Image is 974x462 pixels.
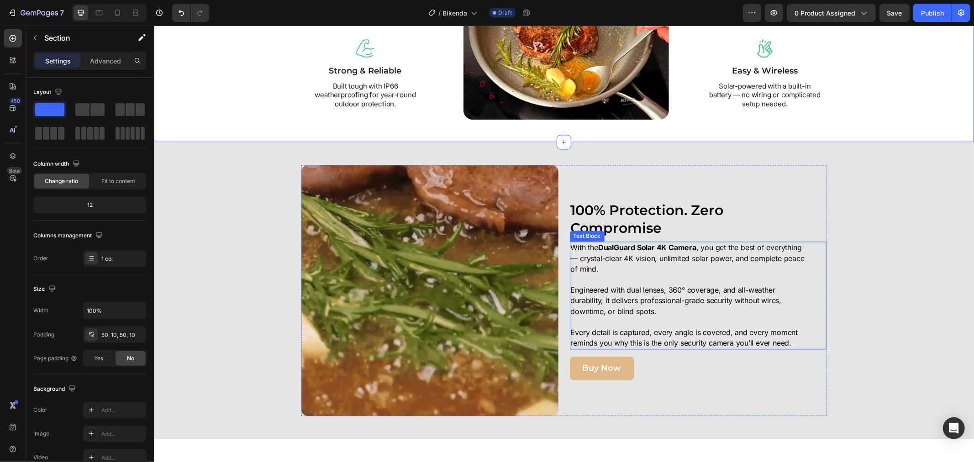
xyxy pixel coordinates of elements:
[101,430,144,438] div: Add...
[602,14,620,32] img: gempages_585570282693985115-d365b133-fa27-468d-9240-7fcacc996eb5.png
[35,199,145,211] div: 12
[795,8,855,18] span: 0 product assigned
[154,26,974,462] iframe: Design area
[442,8,467,18] span: Bikenda
[438,8,441,18] span: /
[887,9,902,17] span: Save
[147,140,405,391] img: ede8c73ed14945598769546133ce23d0.HD-1080p-2.5Mbps-48236393-ezgif.com-video-to-gif-converter_1.gif
[33,306,48,315] div: Width
[429,336,468,350] p: Buy Now
[578,40,644,50] strong: easy & wireless
[33,354,78,362] div: Page padding
[45,56,71,66] p: Settings
[33,331,54,339] div: Padding
[417,302,652,323] p: Every detail is captured, every angle is covered, and every moment reminds you why this is the on...
[418,207,449,215] div: Text Block
[60,7,64,18] p: 7
[33,283,58,295] div: Size
[127,354,134,362] span: No
[33,453,48,462] div: Video
[921,8,944,18] div: Publish
[83,302,146,319] input: Auto
[33,230,105,242] div: Columns management
[90,56,121,66] p: Advanced
[101,454,144,462] div: Add...
[416,331,480,354] button: <p>Buy Now</p>
[9,97,22,105] div: 450
[417,217,652,260] p: With the , you get the best of everything — crystal-clear 4K vision, unlimited solar power, and c...
[33,86,64,99] div: Layout
[33,383,78,395] div: Background
[787,4,876,22] button: 0 product assigned
[4,4,68,22] button: 7
[172,4,209,22] div: Undo/Redo
[158,56,264,83] p: Built tough with IP66 weatherproofing for year-round outdoor protection.
[7,167,22,174] div: Beta
[45,177,79,185] span: Change ratio
[555,56,667,83] p: Solar-powered with a built-in battery — no wiring or complicated setup needed.
[444,218,542,227] strong: DualGuard Solar 4K Camera
[416,175,648,213] h2: 100% Protection. Zero Compromise
[498,9,512,17] span: Draft
[33,406,47,414] div: Color
[33,254,48,262] div: Order
[101,331,144,339] div: 50, 10, 50, 10
[101,406,144,415] div: Add...
[943,417,965,439] div: Open Intercom Messenger
[913,4,952,22] button: Publish
[879,4,910,22] button: Save
[33,430,49,438] div: Image
[101,177,135,185] span: Fit to content
[417,260,652,302] p: Engineered with dual lenses, 360° coverage, and all-weather durability, it delivers professional-...
[44,32,119,43] p: Section
[33,158,82,170] div: Column width
[101,255,144,263] div: 1 col
[94,354,103,362] span: Yes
